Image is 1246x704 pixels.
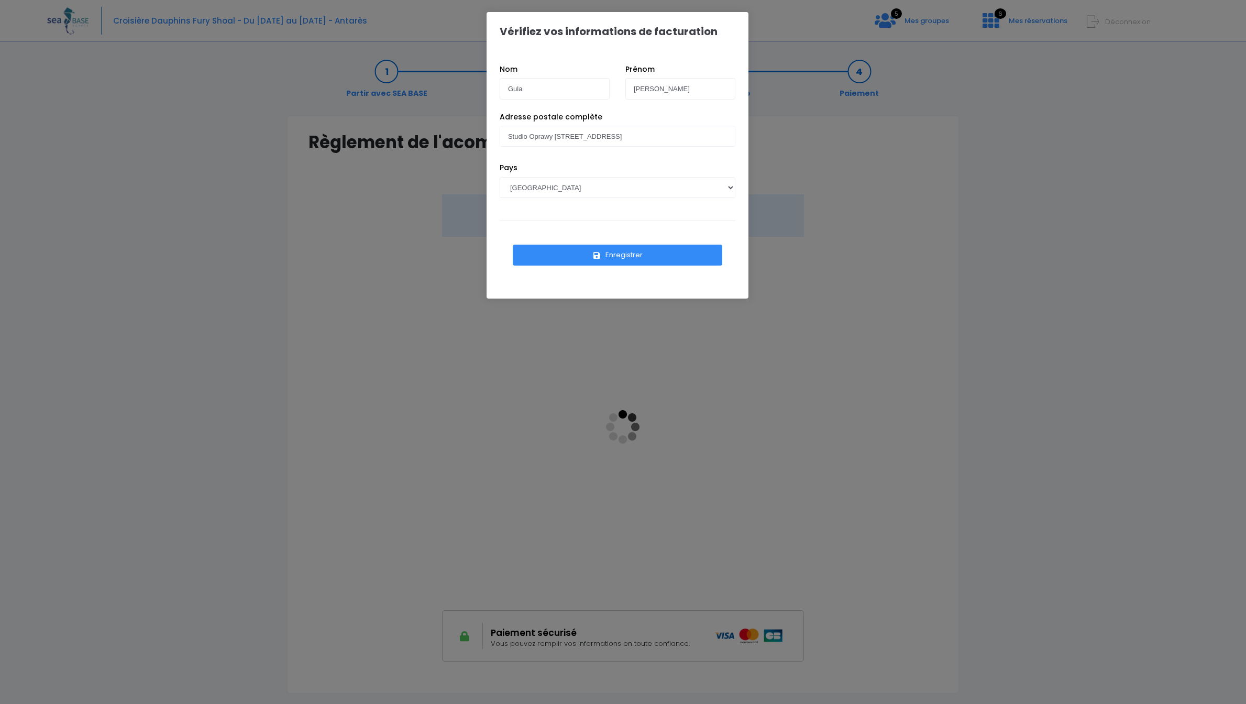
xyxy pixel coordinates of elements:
label: Nom [500,64,517,75]
button: Enregistrer [513,245,722,266]
label: Pays [500,162,517,173]
label: Prénom [625,64,655,75]
h1: Vérifiez vos informations de facturation [500,25,718,38]
label: Adresse postale complète [500,112,602,123]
